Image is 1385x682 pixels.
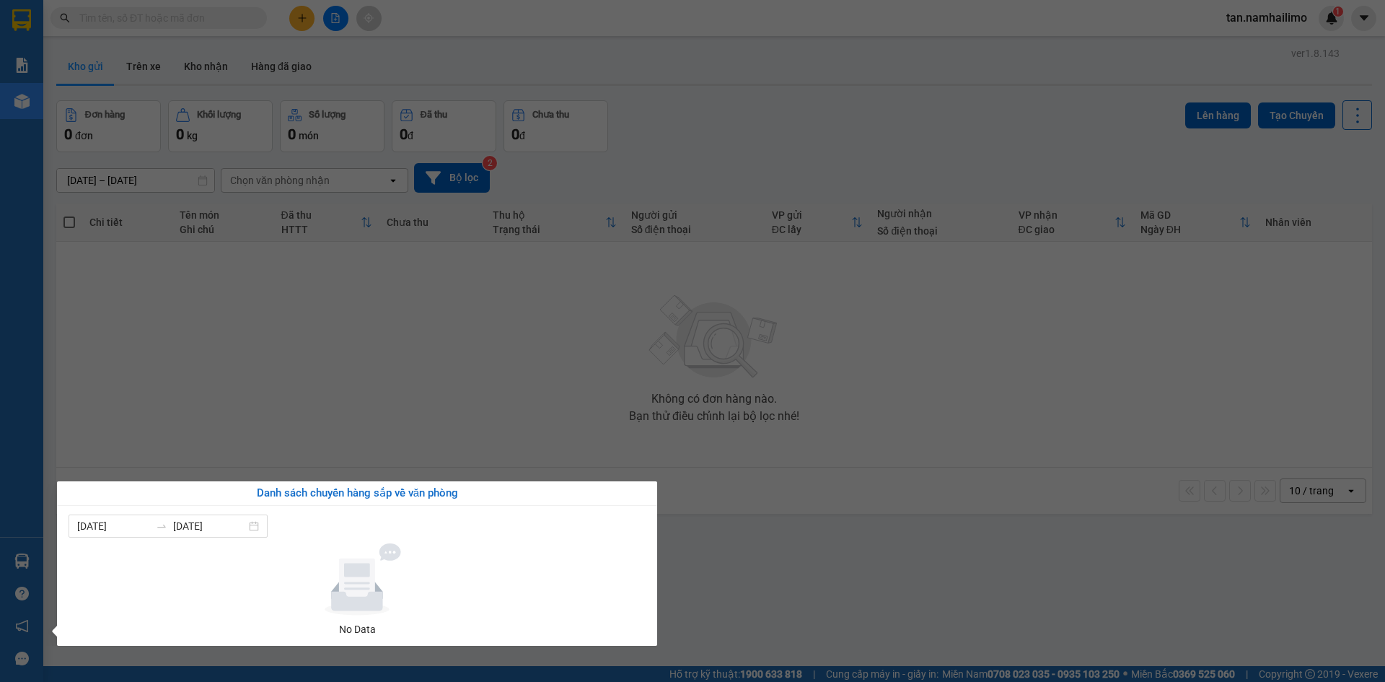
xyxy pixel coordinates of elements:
span: to [156,520,167,532]
div: Danh sách chuyến hàng sắp về văn phòng [69,485,646,502]
input: Đến ngày [173,518,246,534]
div: No Data [74,621,640,637]
span: swap-right [156,520,167,532]
input: Từ ngày [77,518,150,534]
